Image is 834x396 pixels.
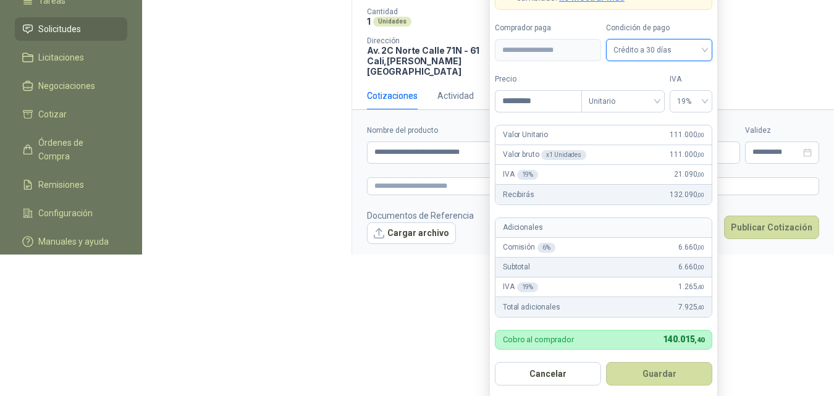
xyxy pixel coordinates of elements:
[697,192,704,198] span: ,00
[503,242,555,253] p: Comisión
[38,22,81,36] span: Solicitudes
[697,132,704,138] span: ,00
[589,92,657,111] span: Unitario
[373,17,411,27] div: Unidades
[367,16,371,27] p: 1
[670,149,704,161] span: 111.000
[15,103,127,126] a: Cotizar
[678,281,704,293] span: 1.265
[367,89,418,103] div: Cotizaciones
[697,264,704,271] span: ,00
[503,281,538,293] p: IVA
[38,51,84,64] span: Licitaciones
[517,282,539,292] div: 19 %
[367,222,456,245] button: Cargar archivo
[15,201,127,225] a: Configuración
[38,235,109,248] span: Manuales y ayuda
[677,92,705,111] span: 19%
[15,131,127,168] a: Órdenes de Compra
[670,189,704,201] span: 132.090
[503,301,560,313] p: Total adicionales
[678,261,704,273] span: 6.660
[606,22,712,34] label: Condición de pago
[697,284,704,290] span: ,40
[674,169,704,180] span: 21.090
[38,79,95,93] span: Negociaciones
[503,222,542,234] p: Adicionales
[495,362,601,385] button: Cancelar
[745,125,819,137] label: Validez
[613,41,705,59] span: Crédito a 30 días
[678,242,704,253] span: 6.660
[15,46,127,69] a: Licitaciones
[724,216,819,239] button: Publicar Cotización
[503,335,574,343] p: Cobro al comprador
[367,45,499,77] p: Av. 2C Norte Calle 71N - 61 Cali , [PERSON_NAME][GEOGRAPHIC_DATA]
[541,150,586,160] div: x 1 Unidades
[495,22,601,34] label: Comprador paga
[15,17,127,41] a: Solicitudes
[697,244,704,251] span: ,00
[38,178,84,192] span: Remisiones
[503,261,530,273] p: Subtotal
[367,209,474,222] p: Documentos de Referencia
[503,129,548,141] p: Valor Unitario
[15,173,127,196] a: Remisiones
[537,243,555,253] div: 6 %
[15,230,127,253] a: Manuales y ayuda
[367,7,525,16] p: Cantidad
[606,362,712,385] button: Guardar
[15,74,127,98] a: Negociaciones
[670,129,704,141] span: 111.000
[503,149,586,161] p: Valor bruto
[38,206,93,220] span: Configuración
[694,336,704,344] span: ,40
[38,107,67,121] span: Cotizar
[437,89,474,103] div: Actividad
[495,74,581,85] label: Precio
[503,169,538,180] p: IVA
[367,36,499,45] p: Dirección
[678,301,704,313] span: 7.925
[663,334,704,344] span: 140.015
[697,171,704,178] span: ,00
[697,304,704,311] span: ,40
[38,136,116,163] span: Órdenes de Compra
[517,170,539,180] div: 19 %
[697,151,704,158] span: ,00
[670,74,712,85] label: IVA
[503,189,534,201] p: Recibirás
[367,125,568,137] label: Nombre del producto
[803,148,812,157] span: close-circle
